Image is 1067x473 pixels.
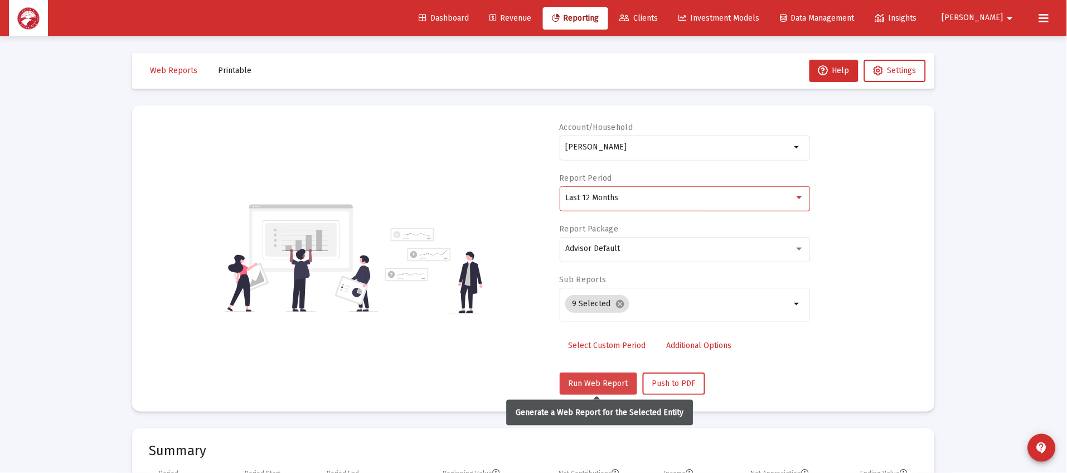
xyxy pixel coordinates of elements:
[887,66,916,75] span: Settings
[643,373,705,395] button: Push to PDF
[565,244,620,253] span: Advisor Default
[866,7,926,30] a: Insights
[772,7,864,30] a: Data Management
[791,297,804,311] mat-icon: arrow_drop_down
[149,445,918,456] mat-card-title: Summary
[150,66,197,75] span: Web Reports
[569,379,628,388] span: Run Web Report
[569,341,646,350] span: Select Custom Period
[560,275,607,284] label: Sub Reports
[667,341,732,350] span: Additional Options
[209,60,260,82] button: Printable
[410,7,478,30] a: Dashboard
[481,7,540,30] a: Revenue
[929,7,1030,29] button: [PERSON_NAME]
[218,66,251,75] span: Printable
[543,7,608,30] a: Reporting
[1035,441,1049,455] mat-icon: contact_support
[419,13,469,23] span: Dashboard
[652,379,696,388] span: Push to PDF
[565,193,618,202] span: Last 12 Months
[141,60,206,82] button: Web Reports
[560,373,637,395] button: Run Web Report
[864,60,926,82] button: Settings
[809,60,859,82] button: Help
[225,203,379,313] img: reporting
[818,66,850,75] span: Help
[611,7,667,30] a: Clients
[565,295,629,313] mat-chip: 9 Selected
[489,13,531,23] span: Revenue
[875,13,917,23] span: Insights
[560,123,633,132] label: Account/Household
[560,224,619,234] label: Report Package
[615,299,625,309] mat-icon: cancel
[791,141,804,154] mat-icon: arrow_drop_down
[670,7,769,30] a: Investment Models
[942,13,1003,23] span: [PERSON_NAME]
[560,173,613,183] label: Report Period
[552,13,599,23] span: Reporting
[565,293,791,315] mat-chip-list: Selection
[1003,7,1017,30] mat-icon: arrow_drop_down
[385,228,483,313] img: reporting-alt
[679,13,760,23] span: Investment Models
[780,13,855,23] span: Data Management
[565,143,791,152] input: Search or select an account or household
[620,13,658,23] span: Clients
[17,7,40,30] img: Dashboard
